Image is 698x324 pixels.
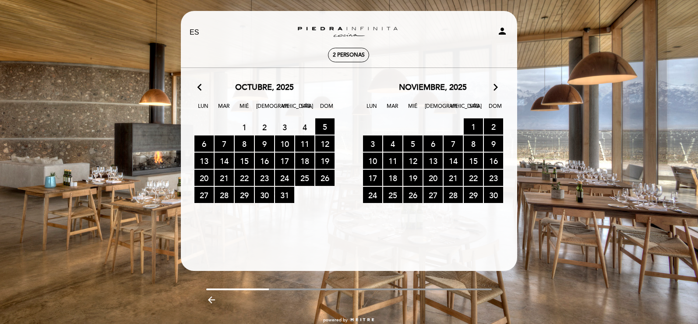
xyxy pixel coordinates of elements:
span: 17 [363,170,382,186]
span: 10 [363,153,382,169]
i: arrow_back_ios [197,82,205,93]
span: 20 [423,170,443,186]
span: 5 [315,118,335,135]
span: 3 [363,135,382,152]
span: 23 [484,170,503,186]
span: Vie [277,102,294,118]
span: 2 [484,118,503,135]
span: [DEMOGRAPHIC_DATA] [256,102,274,118]
span: Dom [318,102,335,118]
span: 14 [215,153,234,169]
span: 24 [275,170,294,186]
span: 30 [255,187,274,203]
span: 24 [363,187,382,203]
span: 11 [295,135,314,152]
span: 7 [444,135,463,152]
span: 9 [255,135,274,152]
span: 17 [275,153,294,169]
span: 21 [444,170,463,186]
span: Mié [404,102,422,118]
button: person [497,26,508,39]
span: 30 [484,187,503,203]
span: 15 [235,153,254,169]
span: 12 [315,135,335,152]
span: 2 [255,119,274,135]
span: 1 [464,118,483,135]
span: 29 [235,187,254,203]
span: 2 personas [333,52,365,58]
span: Mar [384,102,401,118]
span: Dom [486,102,504,118]
span: Lun [363,102,381,118]
span: 19 [403,170,423,186]
span: 22 [235,170,254,186]
span: powered by [323,317,348,323]
span: 18 [383,170,402,186]
span: 28 [215,187,234,203]
span: 25 [295,170,314,186]
span: 11 [383,153,402,169]
span: 16 [484,153,503,169]
span: 1 [235,119,254,135]
span: 26 [315,170,335,186]
span: 16 [255,153,274,169]
span: noviembre, 2025 [399,82,467,93]
span: 29 [464,187,483,203]
span: 5 [403,135,423,152]
span: 6 [194,135,214,152]
span: 20 [194,170,214,186]
span: 27 [194,187,214,203]
span: 14 [444,153,463,169]
span: 8 [235,135,254,152]
span: 13 [423,153,443,169]
span: 22 [464,170,483,186]
span: 4 [383,135,402,152]
span: 28 [444,187,463,203]
a: Zuccardi [PERSON_NAME][GEOGRAPHIC_DATA] - Restaurant [GEOGRAPHIC_DATA] [294,21,403,45]
span: octubre, 2025 [235,82,294,93]
span: 25 [383,187,402,203]
span: 31 [275,187,294,203]
span: Sáb [466,102,483,118]
span: Mar [215,102,233,118]
span: 3 [275,119,294,135]
span: 12 [403,153,423,169]
span: Vie [445,102,463,118]
span: 4 [295,119,314,135]
span: 19 [315,153,335,169]
i: arrow_forward_ios [492,82,500,93]
span: Lun [194,102,212,118]
span: 6 [423,135,443,152]
span: 23 [255,170,274,186]
img: MEITRE [350,318,375,322]
span: 27 [423,187,443,203]
span: 18 [295,153,314,169]
a: powered by [323,317,375,323]
span: 21 [215,170,234,186]
span: 13 [194,153,214,169]
span: 9 [484,135,503,152]
span: Sáb [297,102,315,118]
span: 26 [403,187,423,203]
span: 8 [464,135,483,152]
span: [DEMOGRAPHIC_DATA] [425,102,442,118]
span: 7 [215,135,234,152]
i: person [497,26,508,36]
span: 10 [275,135,294,152]
span: 15 [464,153,483,169]
i: arrow_backward [206,295,217,305]
span: Mié [236,102,253,118]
